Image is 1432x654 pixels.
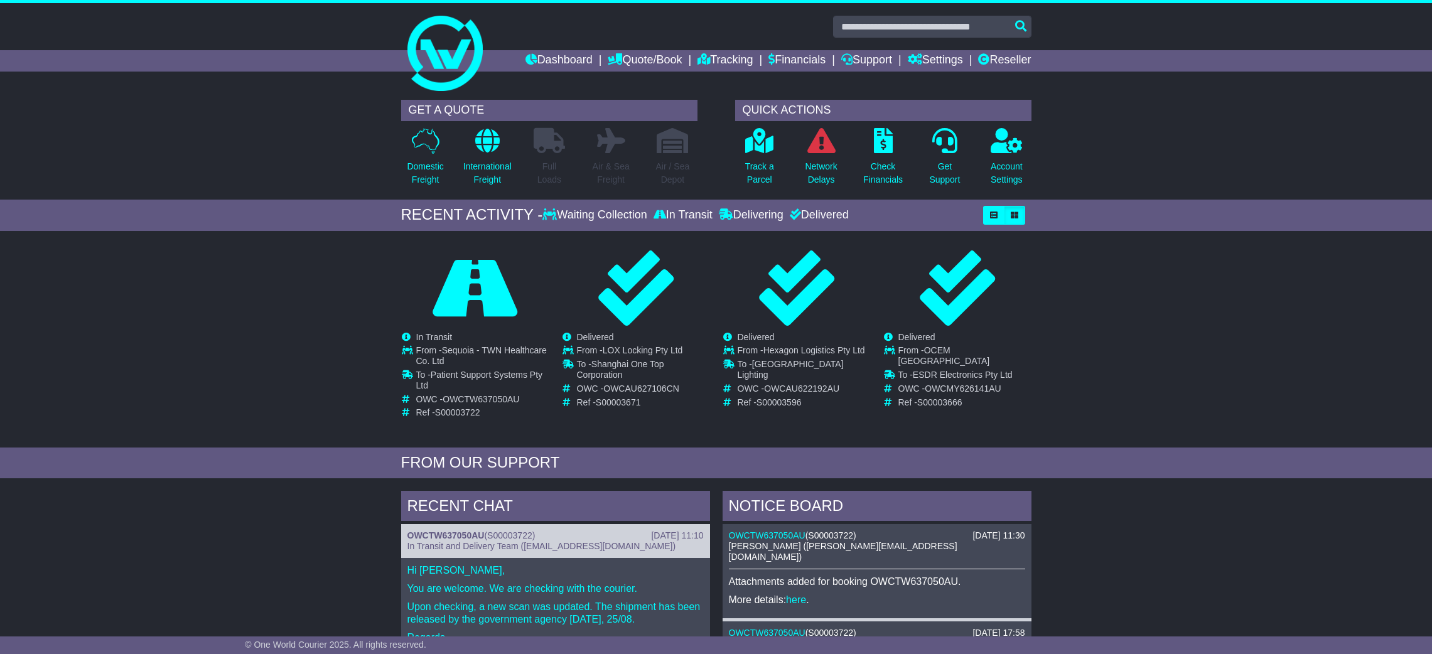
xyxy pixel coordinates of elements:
[716,208,787,222] div: Delivering
[738,359,844,380] span: [GEOGRAPHIC_DATA] Lighting
[416,332,453,342] span: In Transit
[542,208,650,222] div: Waiting Collection
[651,530,703,541] div: [DATE] 11:10
[577,359,709,383] td: To -
[786,594,806,605] a: here
[913,370,1013,380] span: ESDR Electronics Pty Ltd
[898,345,990,366] span: OCEM [GEOGRAPHIC_DATA]
[978,50,1031,72] a: Reseller
[764,383,839,394] span: OWCAU622192AU
[929,127,961,193] a: GetSupport
[808,530,853,540] span: S00003722
[908,50,963,72] a: Settings
[407,564,704,576] p: Hi [PERSON_NAME],
[577,383,709,397] td: OWC -
[841,50,892,72] a: Support
[898,332,935,342] span: Delivered
[805,160,837,186] p: Network Delays
[435,407,480,417] span: S00003722
[416,407,549,418] td: Ref -
[245,640,426,650] span: © One World Courier 2025. All rights reserved.
[416,394,549,408] td: OWC -
[929,160,960,186] p: Get Support
[650,208,716,222] div: In Transit
[401,454,1031,472] div: FROM OUR SUPPORT
[768,50,826,72] a: Financials
[407,631,704,643] p: Regards,
[898,397,1031,408] td: Ref -
[416,370,543,390] span: Patient Support Systems Pty Ltd
[808,628,853,638] span: S00003722
[729,530,805,540] a: OWCTW637050AU
[608,50,682,72] a: Quote/Book
[925,383,1001,394] span: OWCMY626141AU
[407,541,676,551] span: In Transit and Delivery Team ([EMAIL_ADDRESS][DOMAIN_NAME])
[525,50,593,72] a: Dashboard
[463,127,512,193] a: InternationalFreight
[972,628,1025,638] div: [DATE] 17:58
[863,127,903,193] a: CheckFinancials
[407,530,485,540] a: OWCTW637050AU
[401,206,543,224] div: RECENT ACTIVITY -
[416,370,549,394] td: To -
[603,345,683,355] span: LOX Locking Pty Ltd
[577,359,664,380] span: Shanghai One Top Corporation
[729,541,957,562] span: [PERSON_NAME] ([PERSON_NAME][EMAIL_ADDRESS][DOMAIN_NAME])
[745,160,774,186] p: Track a Parcel
[406,127,444,193] a: DomesticFreight
[729,628,1025,638] div: ( )
[596,397,641,407] span: S00003671
[603,383,679,394] span: OWCAU627106CN
[738,397,870,408] td: Ref -
[763,345,865,355] span: Hexagon Logistics Pty Ltd
[738,332,775,342] span: Delivered
[972,530,1025,541] div: [DATE] 11:30
[787,208,849,222] div: Delivered
[729,576,1025,587] p: Attachments added for booking OWCTW637050AU.
[898,383,1031,397] td: OWC -
[723,491,1031,525] div: NOTICE BOARD
[804,127,837,193] a: NetworkDelays
[443,394,519,404] span: OWCTW637050AU
[407,530,704,541] div: ( )
[738,359,870,383] td: To -
[577,332,614,342] span: Delivered
[697,50,753,72] a: Tracking
[407,601,704,625] p: Upon checking, a new scan was updated. The shipment has been released by the government agency [D...
[991,160,1023,186] p: Account Settings
[407,582,704,594] p: You are welcome. We are checking with the courier.
[738,383,870,397] td: OWC -
[745,127,775,193] a: Track aParcel
[990,127,1023,193] a: AccountSettings
[738,345,870,359] td: From -
[735,100,1031,121] div: QUICK ACTIONS
[729,628,805,638] a: OWCTW637050AU
[898,370,1031,383] td: To -
[898,345,1031,370] td: From -
[656,160,690,186] p: Air / Sea Depot
[401,491,710,525] div: RECENT CHAT
[534,160,565,186] p: Full Loads
[577,397,709,408] td: Ref -
[416,345,547,366] span: Sequoia - TWN Healthcare Co. Ltd
[729,594,1025,606] p: More details: .
[756,397,802,407] span: S00003596
[593,160,630,186] p: Air & Sea Freight
[416,345,549,370] td: From -
[729,530,1025,541] div: ( )
[401,100,697,121] div: GET A QUOTE
[577,345,709,359] td: From -
[863,160,903,186] p: Check Financials
[463,160,512,186] p: International Freight
[407,160,443,186] p: Domestic Freight
[917,397,962,407] span: S00003666
[487,530,532,540] span: S00003722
